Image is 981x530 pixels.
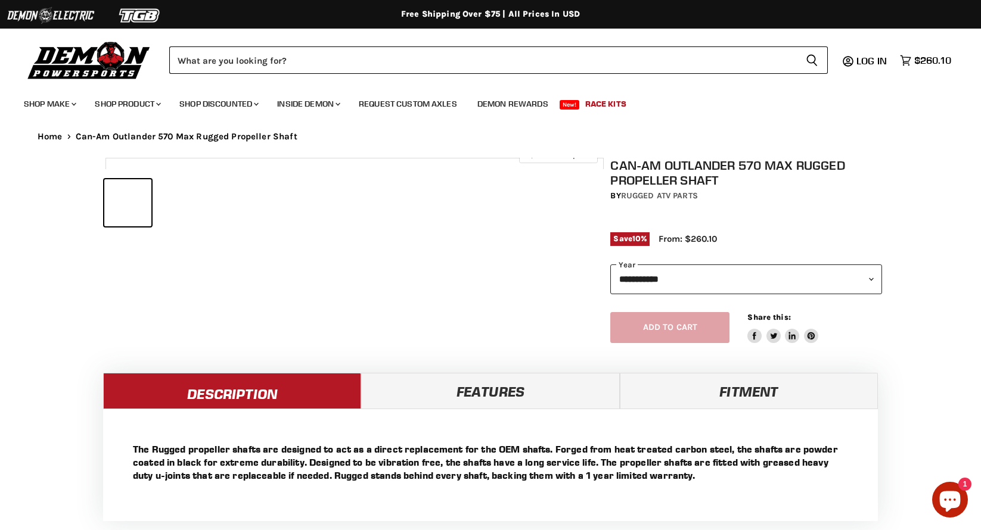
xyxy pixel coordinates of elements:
[15,87,948,116] ul: Main menu
[86,92,168,116] a: Shop Product
[169,46,828,74] form: Product
[747,313,790,322] span: Share this:
[14,132,967,142] nav: Breadcrumbs
[133,442,848,482] p: The Rugged propeller shafts are designed to act as a direct replacement for the OEM shafts. Forge...
[104,179,151,226] button: IMAGE thumbnail
[38,132,63,142] a: Home
[525,150,591,159] span: Click to expand
[15,92,83,116] a: Shop Make
[894,52,957,69] a: $260.10
[361,373,619,409] a: Features
[170,92,266,116] a: Shop Discounted
[856,55,887,67] span: Log in
[576,92,635,116] a: Race Kits
[169,46,796,74] input: Search
[632,234,641,243] span: 10
[796,46,828,74] button: Search
[747,312,818,344] aside: Share this:
[610,158,882,188] h1: Can-Am Outlander 570 Max Rugged Propeller Shaft
[610,264,882,294] select: year
[610,189,882,202] div: by
[76,132,297,142] span: Can-Am Outlander 570 Max Rugged Propeller Shaft
[468,92,557,116] a: Demon Rewards
[610,232,650,245] span: Save %
[851,55,894,66] a: Log in
[268,92,347,116] a: Inside Demon
[620,373,878,409] a: Fitment
[103,373,361,409] a: Description
[929,482,971,520] inbox-online-store-chat: Shopify online store chat
[659,233,717,244] span: From: $260.10
[24,39,154,81] img: Demon Powersports
[95,4,185,27] img: TGB Logo 2
[6,4,95,27] img: Demon Electric Logo 2
[914,55,951,66] span: $260.10
[621,191,698,201] a: Rugged ATV Parts
[560,100,580,110] span: New!
[14,9,967,20] div: Free Shipping Over $75 | All Prices In USD
[350,92,466,116] a: Request Custom Axles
